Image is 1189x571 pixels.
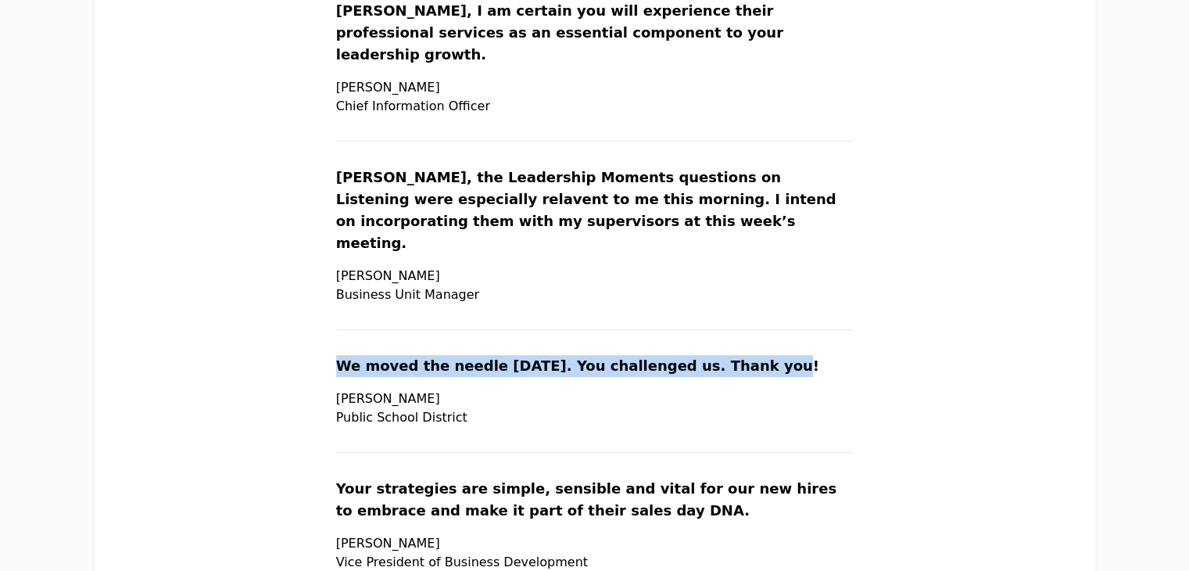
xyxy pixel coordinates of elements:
[336,78,854,116] p: [PERSON_NAME] Chief Information Officer
[336,478,854,534] p: Your strategies are simple, sensible and vital for our new hires to embrace and make it part of t...
[336,390,854,427] p: [PERSON_NAME] Public School District
[336,267,854,304] p: [PERSON_NAME] Business Unit Manager
[336,355,854,390] p: We moved the needle [DATE]. You challenged us. Thank you!
[336,167,854,267] p: [PERSON_NAME], the Leadership Moments questions on Listening were especially relavent to me this ...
